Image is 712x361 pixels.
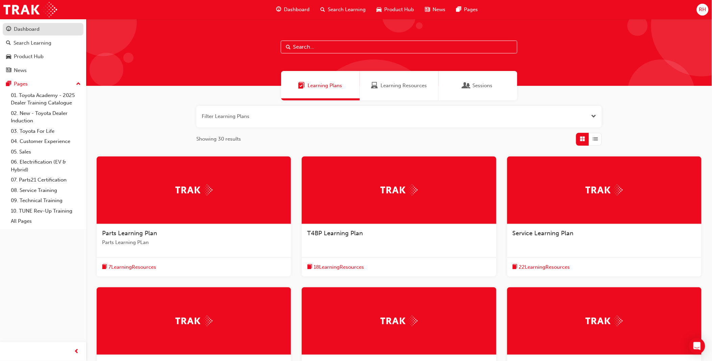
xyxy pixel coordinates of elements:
[74,347,79,356] span: prev-icon
[425,5,430,14] span: news-icon
[519,263,570,271] span: 22 Learning Resources
[298,82,305,90] span: Learning Plans
[8,108,83,126] a: 02. New - Toyota Dealer Induction
[689,338,705,354] div: Open Intercom Messenger
[328,6,366,14] span: Search Learning
[76,80,81,89] span: up-icon
[371,3,419,17] a: car-iconProduct Hub
[175,316,213,326] img: Trak
[699,6,706,14] span: RH
[8,195,83,206] a: 09. Technical Training
[307,263,312,271] span: book-icon
[507,157,702,277] a: TrakService Learning Planbook-icon22LearningResources
[8,90,83,108] a: 01. Toyota Academy - 2025 Dealer Training Catalogue
[8,175,83,185] a: 07. Parts21 Certification
[591,113,596,120] button: Open the filter
[308,82,342,90] span: Learning Plans
[6,68,11,74] span: news-icon
[451,3,483,17] a: pages-iconPages
[314,263,364,271] span: 18 Learning Resources
[380,316,418,326] img: Trak
[97,157,291,277] a: TrakParts Learning PlanParts Learning PLanbook-icon7LearningResources
[3,37,83,49] a: Search Learning
[102,239,286,246] span: Parts Learning PLan
[586,316,623,326] img: Trak
[14,53,44,61] div: Product Hub
[307,230,363,237] span: T4BP Learning Plan
[320,5,325,14] span: search-icon
[376,5,382,14] span: car-icon
[3,22,83,78] button: DashboardSearch LearningProduct HubNews
[439,71,517,100] a: SessionsSessions
[196,135,241,143] span: Showing 30 results
[284,6,310,14] span: Dashboard
[697,4,709,16] button: RH
[6,40,11,46] span: search-icon
[315,3,371,17] a: search-iconSearch Learning
[8,136,83,147] a: 04. Customer Experience
[286,43,291,51] span: Search
[102,230,157,237] span: Parts Learning Plan
[14,39,51,47] div: Search Learning
[380,185,418,195] img: Trak
[473,82,493,90] span: Sessions
[3,23,83,35] a: Dashboard
[302,157,496,277] a: TrakT4BP Learning Planbook-icon18LearningResources
[380,82,427,90] span: Learning Resources
[3,78,83,90] button: Pages
[6,81,11,87] span: pages-icon
[281,71,360,100] a: Learning PlansLearning Plans
[419,3,451,17] a: news-iconNews
[8,126,83,137] a: 03. Toyota For Life
[580,135,585,143] span: Grid
[3,2,57,17] img: Trak
[102,263,107,271] span: book-icon
[586,185,623,195] img: Trak
[3,64,83,77] a: News
[8,157,83,175] a: 06. Electrification (EV & Hybrid)
[6,54,11,60] span: car-icon
[307,263,364,271] button: book-icon18LearningResources
[593,135,598,143] span: List
[464,6,478,14] span: Pages
[371,82,378,90] span: Learning Resources
[14,67,27,74] div: News
[271,3,315,17] a: guage-iconDashboard
[463,82,470,90] span: Sessions
[108,263,156,271] span: 7 Learning Resources
[456,5,461,14] span: pages-icon
[14,25,40,33] div: Dashboard
[8,185,83,196] a: 08. Service Training
[6,26,11,32] span: guage-icon
[513,263,570,271] button: book-icon22LearningResources
[175,185,213,195] img: Trak
[3,50,83,63] a: Product Hub
[8,147,83,157] a: 05. Sales
[281,41,517,53] input: Search...
[102,263,156,271] button: book-icon7LearningResources
[513,263,518,271] span: book-icon
[8,206,83,216] a: 10. TUNE Rev-Up Training
[360,71,439,100] a: Learning ResourcesLearning Resources
[8,216,83,226] a: All Pages
[14,80,28,88] div: Pages
[276,5,281,14] span: guage-icon
[433,6,445,14] span: News
[384,6,414,14] span: Product Hub
[513,230,574,237] span: Service Learning Plan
